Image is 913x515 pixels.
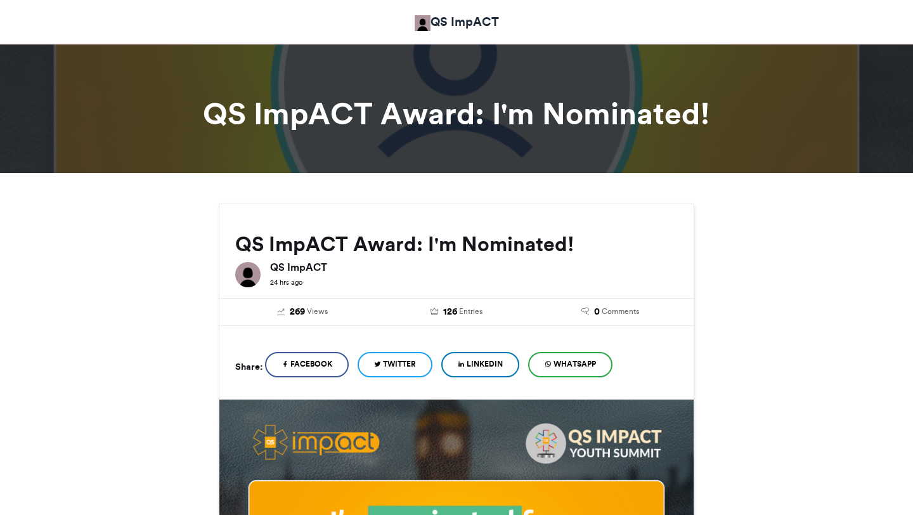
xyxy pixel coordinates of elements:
[290,305,305,319] span: 269
[467,358,503,370] span: LinkedIn
[105,98,808,129] h1: QS ImpACT Award: I'm Nominated!
[459,306,482,317] span: Entries
[415,15,431,31] img: QS ImpACT QS ImpACT
[307,306,328,317] span: Views
[415,13,499,31] a: QS ImpACT
[265,352,349,377] a: Facebook
[441,352,519,377] a: LinkedIn
[235,262,261,287] img: QS ImpACT
[358,352,432,377] a: Twitter
[235,233,678,256] h2: QS ImpACT Award: I'm Nominated!
[290,358,332,370] span: Facebook
[602,306,639,317] span: Comments
[528,352,612,377] a: WhatsApp
[389,305,524,319] a: 126 Entries
[554,358,596,370] span: WhatsApp
[594,305,600,319] span: 0
[543,305,678,319] a: 0 Comments
[235,305,370,319] a: 269 Views
[270,278,302,287] small: 24 hrs ago
[270,262,678,272] h6: QS ImpACT
[235,358,262,375] h5: Share:
[383,358,416,370] span: Twitter
[443,305,457,319] span: 126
